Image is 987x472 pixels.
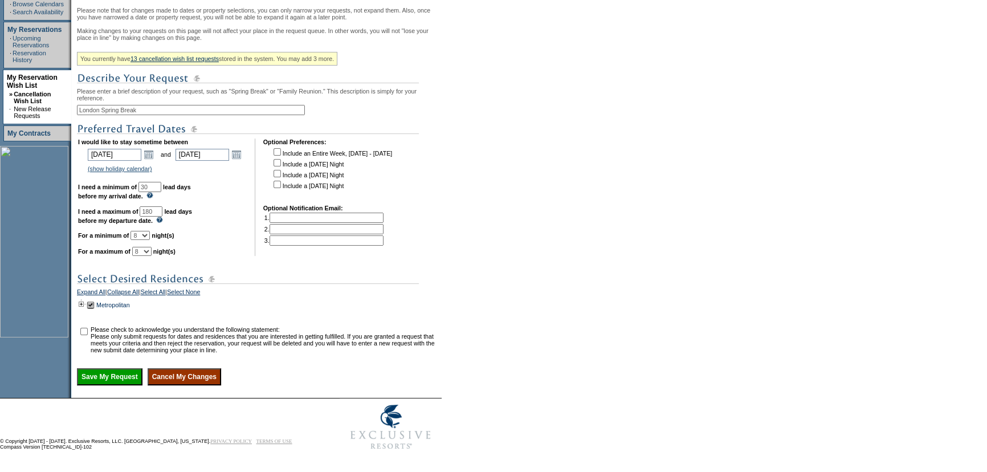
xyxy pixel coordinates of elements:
[78,139,188,145] b: I would like to stay sometime between
[7,129,51,137] a: My Contracts
[78,232,129,239] b: For a minimum of
[14,105,51,119] a: New Release Requests
[263,139,327,145] b: Optional Preferences:
[153,248,176,255] b: night(s)
[13,35,49,48] a: Upcoming Reservations
[130,55,219,62] a: 13 cancellation wish list requests
[88,149,141,161] input: Date format: M/D/Y. Shortcut keys: [T] for Today. [UP] or [.] for Next Day. [DOWN] or [,] for Pre...
[88,165,152,172] a: (show holiday calendar)
[263,205,343,211] b: Optional Notification Email:
[77,368,142,385] input: Save My Request
[210,438,252,444] a: PRIVACY POLICY
[230,148,243,161] a: Open the calendar popup.
[156,217,163,223] img: questionMark_lightBlue.gif
[271,147,392,197] td: Include an Entire Week, [DATE] - [DATE] Include a [DATE] Night Include a [DATE] Night Include a [...
[107,288,139,299] a: Collapse All
[7,74,58,89] a: My Reservation Wish List
[78,184,191,200] b: lead days before my arrival date.
[96,302,130,308] a: Metropolitan
[10,9,11,15] td: ·
[256,438,292,444] a: TERMS OF USE
[264,213,384,223] td: 1.
[264,224,384,234] td: 2.
[78,184,137,190] b: I need a minimum of
[77,288,105,299] a: Expand All
[78,208,138,215] b: I need a maximum of
[13,1,64,7] a: Browse Calendars
[167,288,200,299] a: Select None
[142,148,155,161] a: Open the calendar popup.
[14,91,51,104] a: Cancellation Wish List
[13,9,63,15] a: Search Availability
[10,50,11,63] td: ·
[78,208,192,224] b: lead days before my departure date.
[10,35,11,48] td: ·
[141,288,166,299] a: Select All
[7,26,62,34] a: My Reservations
[146,192,153,198] img: questionMark_lightBlue.gif
[159,147,173,162] td: and
[176,149,229,161] input: Date format: M/D/Y. Shortcut keys: [T] for Today. [UP] or [.] for Next Day. [DOWN] or [,] for Pre...
[152,232,174,239] b: night(s)
[9,91,13,97] b: »
[77,288,439,299] div: | | |
[148,368,221,385] input: Cancel My Changes
[78,248,130,255] b: For a maximum of
[77,7,439,385] div: Please note that for changes made to dates or property selections, you can only narrow your reque...
[13,50,46,63] a: Reservation History
[77,52,337,66] div: You currently have stored in the system. You may add 3 more.
[340,398,442,455] img: Exclusive Resorts
[91,326,438,353] td: Please check to acknowledge you understand the following statement: Please only submit requests f...
[9,105,13,119] td: ·
[264,235,384,246] td: 3.
[10,1,11,7] td: ·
